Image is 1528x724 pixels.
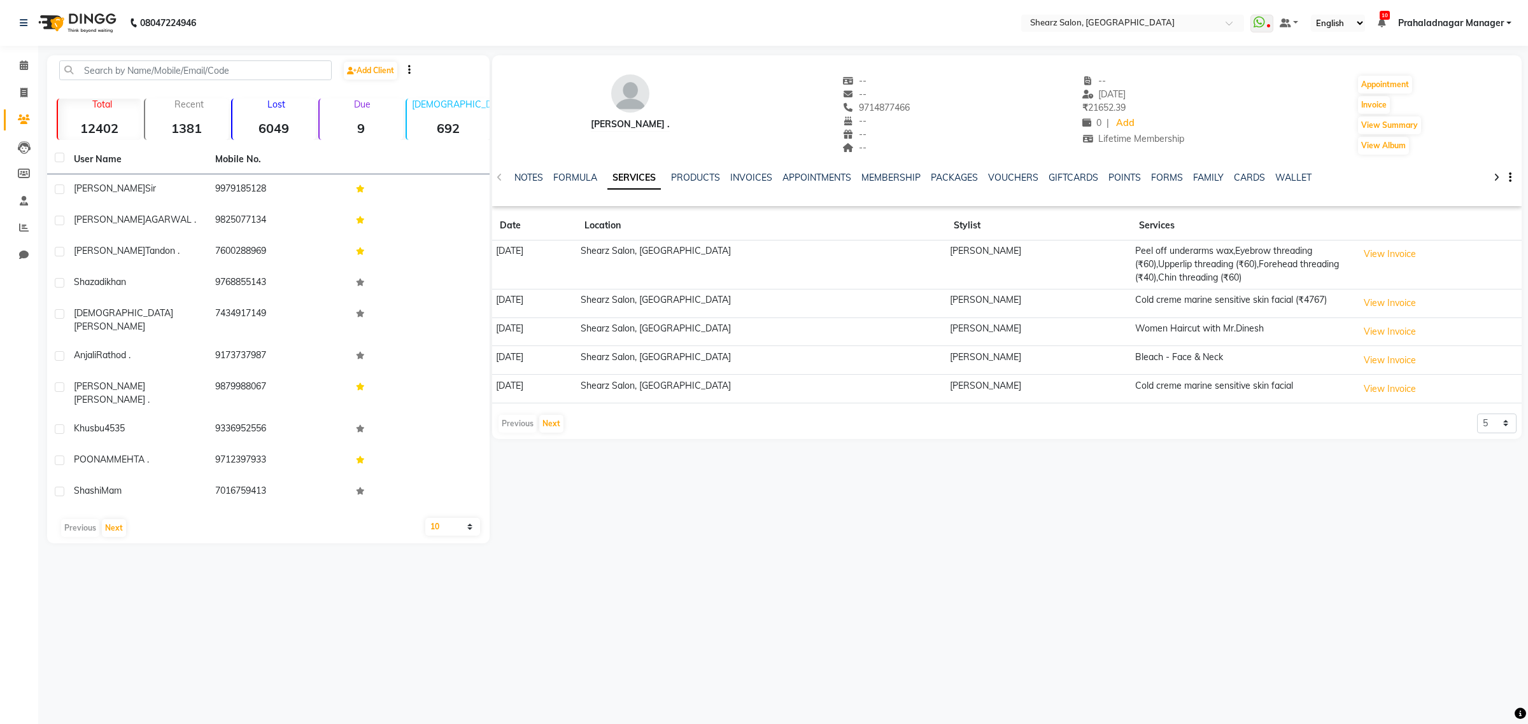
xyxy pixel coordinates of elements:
td: 9336952556 [208,414,349,445]
span: Lifetime Membership [1082,133,1185,144]
b: 08047224946 [140,5,196,41]
td: [PERSON_NAME] [946,289,1131,317]
td: 9173737987 [208,341,349,372]
span: khusbu4535 [74,422,125,434]
a: 10 [1378,17,1385,29]
strong: 12402 [58,120,141,136]
span: | [1107,116,1109,130]
span: 10 [1380,11,1390,20]
td: Shearz Salon, [GEOGRAPHIC_DATA] [577,317,946,346]
td: [PERSON_NAME] [946,317,1131,346]
p: Total [63,99,141,110]
a: FORMULA [553,172,597,183]
span: -- [842,129,867,140]
span: Tandon . [145,245,180,256]
td: 9879988067 [208,372,349,414]
span: [PERSON_NAME] [74,245,145,256]
span: [DEMOGRAPHIC_DATA] [74,307,173,319]
th: User Name [66,145,208,174]
span: Rathod . [96,349,131,361]
td: [PERSON_NAME] [946,346,1131,375]
button: View Album [1358,137,1409,155]
span: POONAM [74,454,114,465]
td: Bleach - Face & Neck [1131,346,1354,375]
input: Search by Name/Mobile/Email/Code [59,60,332,80]
span: shazadi [74,276,106,288]
span: 0 [1082,117,1101,129]
td: [PERSON_NAME] [946,240,1131,289]
strong: 692 [407,120,490,136]
td: Women Haircut with Mr.Dinesh [1131,317,1354,346]
td: [DATE] [492,346,577,375]
button: View Invoice [1358,322,1422,342]
img: logo [32,5,120,41]
button: Invoice [1358,96,1390,114]
button: View Invoice [1358,293,1422,313]
td: Cold creme marine sensitive skin facial [1131,375,1354,403]
strong: 6049 [232,120,316,136]
th: Date [492,211,577,240]
span: -- [842,115,867,127]
th: Stylist [946,211,1131,240]
span: ₹ [1082,102,1088,113]
span: Mam [101,485,122,496]
button: View Invoice [1358,351,1422,370]
td: [DATE] [492,289,577,317]
td: Shearz Salon, [GEOGRAPHIC_DATA] [577,240,946,289]
td: [DATE] [492,317,577,346]
td: 9825077134 [208,205,349,237]
span: [PERSON_NAME] . [74,394,150,405]
td: Cold creme marine sensitive skin facial (₹4767) [1131,289,1354,317]
button: Appointment [1358,76,1412,94]
td: [DATE] [492,240,577,289]
span: [PERSON_NAME] [74,380,145,392]
div: [PERSON_NAME] . [591,118,670,131]
th: Location [577,211,946,240]
td: [DATE] [492,375,577,403]
a: FAMILY [1193,172,1224,183]
td: 7434917149 [208,299,349,341]
td: 7600288969 [208,237,349,268]
td: Shearz Salon, [GEOGRAPHIC_DATA] [577,346,946,375]
span: Anjali [74,349,96,361]
span: [PERSON_NAME] [74,183,145,194]
span: AGARWAL . [145,214,196,225]
a: CARDS [1234,172,1265,183]
button: Next [102,519,126,537]
td: Shearz Salon, [GEOGRAPHIC_DATA] [577,375,946,403]
strong: 9 [320,120,403,136]
a: MEMBERSHIP [861,172,921,183]
span: -- [1082,75,1107,87]
button: View Invoice [1358,379,1422,399]
a: FORMS [1151,172,1183,183]
p: Recent [150,99,229,110]
span: [PERSON_NAME] [74,321,145,332]
p: Lost [237,99,316,110]
td: 9768855143 [208,268,349,299]
a: Add [1114,115,1136,132]
img: avatar [611,74,649,113]
p: [DEMOGRAPHIC_DATA] [412,99,490,110]
td: Shearz Salon, [GEOGRAPHIC_DATA] [577,289,946,317]
th: Mobile No. [208,145,349,174]
a: GIFTCARDS [1049,172,1098,183]
td: 9979185128 [208,174,349,205]
span: Prahaladnagar Manager [1398,17,1504,30]
a: PACKAGES [931,172,978,183]
button: Next [539,415,563,433]
span: sir [145,183,156,194]
button: View Invoice [1358,244,1422,264]
span: khan [106,276,126,288]
strong: 1381 [145,120,229,136]
span: [DATE] [1082,88,1126,100]
a: INVOICES [730,172,772,183]
span: -- [842,88,867,100]
td: 9712397933 [208,445,349,477]
td: [PERSON_NAME] [946,375,1131,403]
a: POINTS [1108,172,1141,183]
td: Peel off underarms wax,Eyebrow threading (₹60),Upperlip threading (₹60),Forehead threading (₹40),... [1131,240,1354,289]
a: NOTES [514,172,543,183]
td: 7016759413 [208,477,349,508]
a: Add Client [344,62,397,80]
span: -- [842,75,867,87]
